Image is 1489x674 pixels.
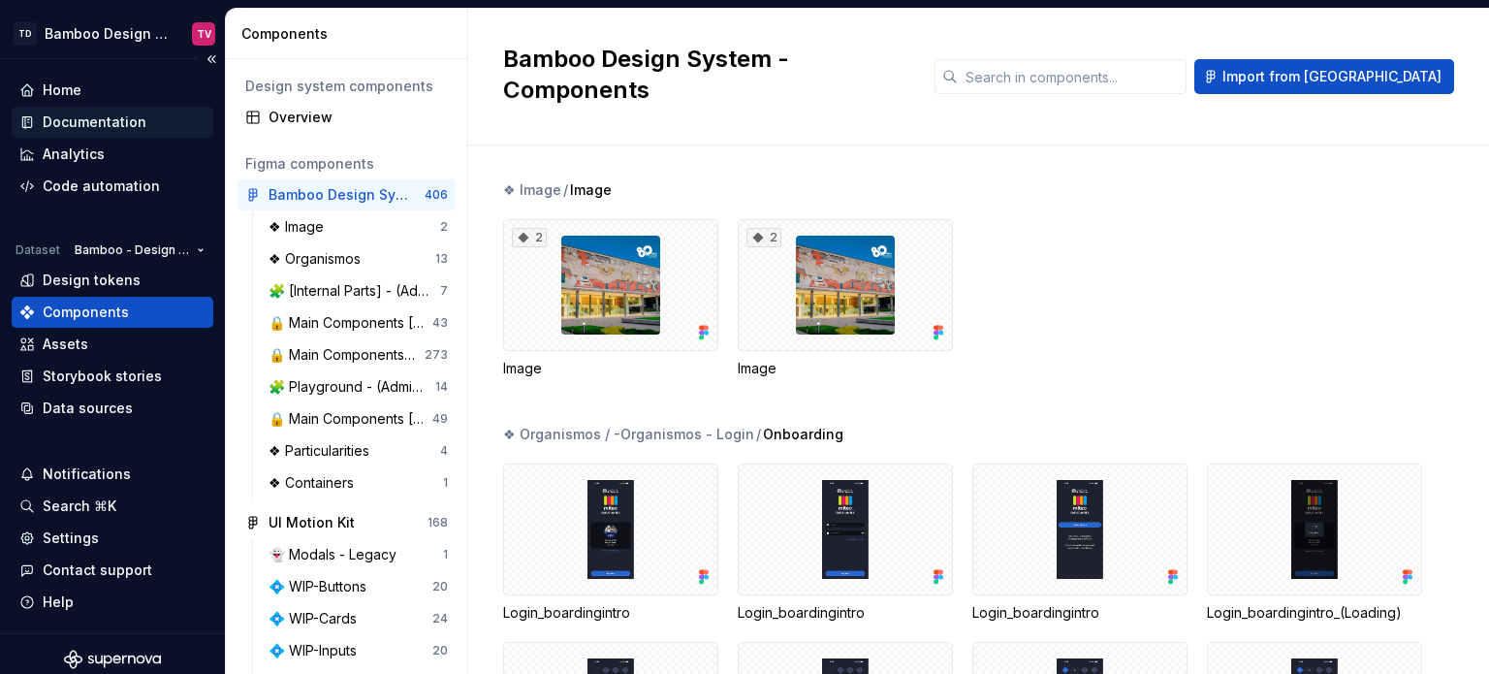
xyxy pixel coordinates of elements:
a: Analytics [12,139,213,170]
div: Figma components [245,154,448,174]
div: Notifications [43,465,131,484]
div: Image [503,359,718,378]
div: ❖ Image [269,217,332,237]
div: Design system components [245,77,448,96]
a: Storybook stories [12,361,213,392]
div: Login_boardingintro_(Loading) [1207,464,1422,623]
div: 2Image [503,219,718,378]
div: 2Image [738,219,953,378]
button: Search ⌘K [12,491,213,522]
div: 💠 WIP-Inputs [269,641,364,660]
div: 13 [435,251,448,267]
div: 43 [432,315,448,331]
div: Help [43,593,74,612]
a: Home [12,75,213,106]
div: 1 [443,547,448,562]
div: ❖ Organismos [269,249,368,269]
div: Login_boardingintro [738,603,953,623]
div: Contact support [43,561,152,580]
div: Login_boardingintro [503,464,718,623]
span: / [563,180,568,200]
a: Design tokens [12,265,213,296]
button: Import from [GEOGRAPHIC_DATA] [1194,59,1454,94]
button: TDBamboo Design SystemTV [4,13,221,54]
a: ❖ Containers1 [261,467,456,498]
input: Search in components... [958,59,1187,94]
svg: Supernova Logo [64,650,161,669]
div: 💠 WIP-Buttons [269,577,374,596]
div: Image [738,359,953,378]
button: Bamboo - Design System [66,237,213,264]
div: 🧩 [Internal Parts] - (Admin ONLY). [269,281,440,301]
div: 2 [512,228,547,247]
a: 💠 WIP-Cards24 [261,603,456,634]
span: Onboarding [763,425,843,444]
span: Image [570,180,612,200]
a: 👻 Modals - Legacy1 [261,539,456,570]
div: Code automation [43,177,160,196]
span: / [756,425,761,444]
div: 49 [432,411,448,427]
div: Overview [269,108,448,127]
div: 1 [443,475,448,491]
div: Login_boardingintro [972,464,1188,623]
h2: Bamboo Design System - Components [503,44,911,106]
a: 💠 WIP-Inputs20 [261,635,456,666]
div: Settings [43,529,99,548]
button: Notifications [12,459,213,490]
div: 🔒 Main Components [Particularities] - (Admin Only) [269,313,432,333]
div: 20 [432,579,448,594]
div: Data sources [43,399,133,418]
a: Data sources [12,393,213,424]
div: 7 [440,283,448,299]
div: Login_boardingintro [972,603,1188,623]
div: 168 [428,515,448,530]
div: 273 [425,347,448,363]
div: Design tokens [43,271,141,290]
a: ❖ Image2 [261,211,456,242]
button: Collapse sidebar [198,46,225,73]
div: ❖ Organismos / -Organismos - Login [503,425,754,444]
div: Analytics [43,144,105,164]
div: Storybook stories [43,367,162,386]
a: Code automation [12,171,213,202]
div: 406 [425,187,448,203]
div: Login_boardingintro [503,603,718,623]
div: Components [241,24,459,44]
div: 🔒 Main Components [Organisms] - (Admin Only) [269,409,432,429]
div: 2 [746,228,781,247]
div: 24 [432,611,448,626]
a: UI Motion Kit168 [238,507,456,538]
button: Help [12,587,213,618]
a: ❖ Organismos13 [261,243,456,274]
div: TD [14,22,37,46]
div: 2 [440,219,448,235]
a: 💠 WIP-Buttons20 [261,571,456,602]
div: TV [197,26,211,42]
a: 🔒 Main Components [Particularities] - (Admin Only)43 [261,307,456,338]
div: Login_boardingintro_(Loading) [1207,603,1422,623]
div: 20 [432,643,448,658]
a: Documentation [12,107,213,138]
a: 🧩 [Internal Parts] - (Admin ONLY).7 [261,275,456,306]
div: Assets [43,335,88,354]
a: ❖ Particularities4 [261,435,456,466]
div: 💠 WIP-Cards [269,609,364,628]
div: Home [43,80,81,100]
div: Search ⌘K [43,497,116,516]
div: Bamboo Design System [45,24,169,44]
div: ❖ Particularities [269,441,377,461]
div: Documentation [43,112,146,132]
div: 🧩 Playground - (Admin ONLY). [269,377,435,397]
a: Bamboo Design System - Components406 [238,179,456,210]
span: Import from [GEOGRAPHIC_DATA] [1222,67,1441,86]
div: 👻 Modals - Legacy [269,545,404,564]
button: Contact support [12,555,213,586]
div: ❖ Containers [269,473,362,493]
a: 🧩 Playground - (Admin ONLY).14 [261,371,456,402]
a: Overview [238,102,456,133]
div: 14 [435,379,448,395]
div: Dataset [16,242,60,258]
div: Components [43,303,129,322]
